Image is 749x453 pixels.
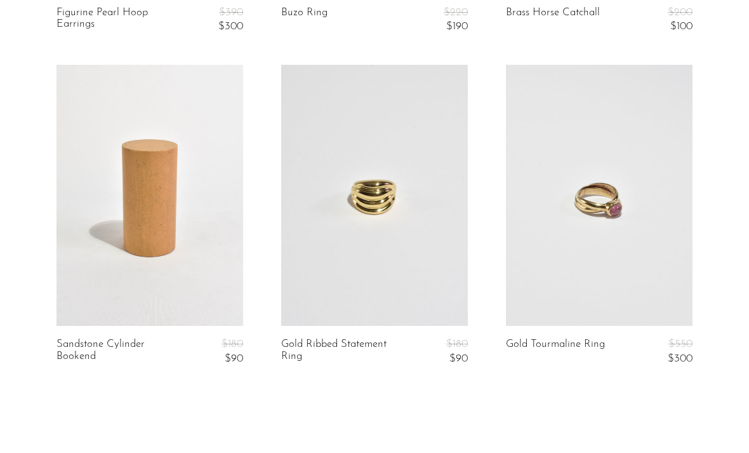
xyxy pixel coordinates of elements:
span: $100 [670,21,693,32]
span: $220 [444,7,468,18]
span: $190 [446,21,468,32]
span: $200 [668,7,693,18]
span: $90 [225,353,243,364]
a: Figurine Pearl Hoop Earrings [56,7,180,33]
span: $180 [446,339,468,349]
span: $550 [668,339,693,349]
a: Buzo Ring [281,7,328,33]
span: $300 [668,353,693,364]
a: Brass Horse Catchall [506,7,600,33]
a: Sandstone Cylinder Bookend [56,339,180,365]
span: $180 [222,339,243,349]
span: $300 [218,21,243,32]
a: Gold Tourmaline Ring [506,339,605,365]
span: $390 [219,7,243,18]
a: Gold Ribbed Statement Ring [281,339,404,365]
span: $90 [449,353,468,364]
